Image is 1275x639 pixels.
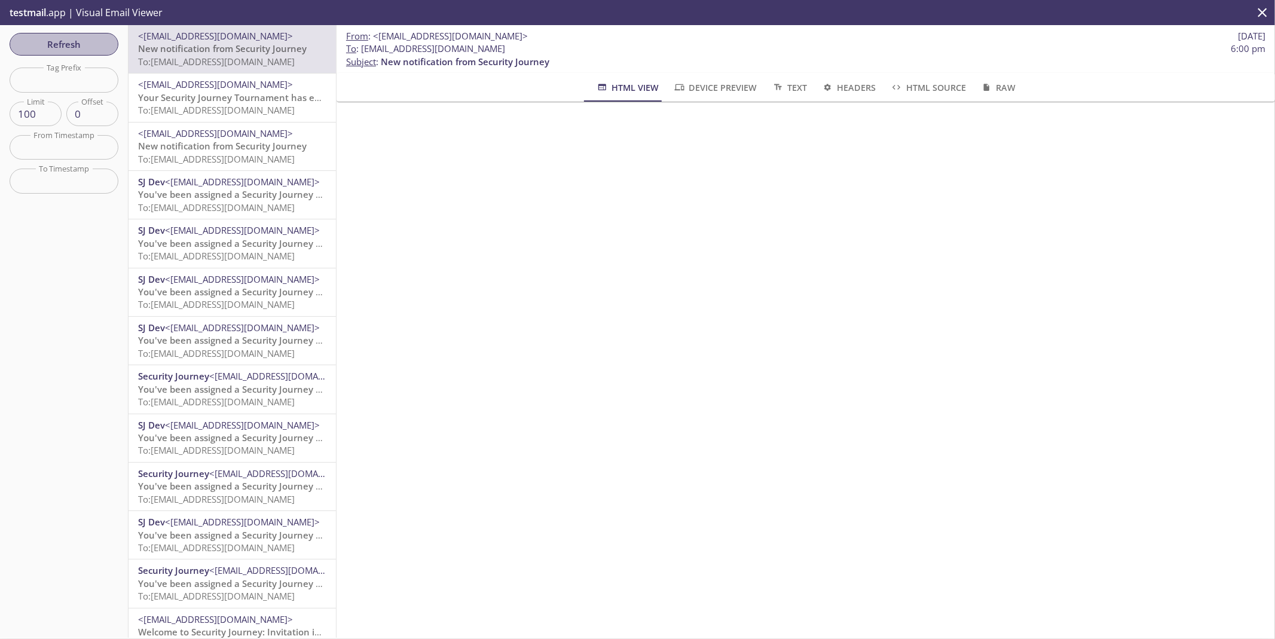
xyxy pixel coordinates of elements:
[381,56,549,68] span: New notification from Security Journey
[129,25,336,73] div: <[EMAIL_ADDRESS][DOMAIN_NAME]>New notification from Security JourneyTo:[EMAIL_ADDRESS][DOMAIN_NAME]
[129,365,336,413] div: Security Journey<[EMAIL_ADDRESS][DOMAIN_NAME]>You've been assigned a Security Journey Knowledge A...
[346,30,368,42] span: From
[209,370,364,382] span: <[EMAIL_ADDRESS][DOMAIN_NAME]>
[129,317,336,365] div: SJ Dev<[EMAIL_ADDRESS][DOMAIN_NAME]>You've been assigned a Security Journey Knowledge AssessmentT...
[138,56,295,68] span: To: [EMAIL_ADDRESS][DOMAIN_NAME]
[772,80,807,95] span: Text
[129,511,336,559] div: SJ Dev<[EMAIL_ADDRESS][DOMAIN_NAME]>You've been assigned a Security Journey Knowledge AssessmentT...
[138,127,293,139] span: <[EMAIL_ADDRESS][DOMAIN_NAME]>
[980,80,1016,95] span: Raw
[138,201,295,213] span: To: [EMAIL_ADDRESS][DOMAIN_NAME]
[138,334,417,346] span: You've been assigned a Security Journey Knowledge Assessment
[129,74,336,121] div: <[EMAIL_ADDRESS][DOMAIN_NAME]>Your Security Journey Tournament has endedTo:[EMAIL_ADDRESS][DOMAIN...
[129,463,336,510] div: Security Journey<[EMAIL_ADDRESS][DOMAIN_NAME]>You've been assigned a Security Journey Knowledge A...
[129,219,336,267] div: SJ Dev<[EMAIL_ADDRESS][DOMAIN_NAME]>You've been assigned a Security Journey Knowledge AssessmentT...
[138,419,165,431] span: SJ Dev
[138,480,417,492] span: You've been assigned a Security Journey Knowledge Assessment
[138,516,165,528] span: SJ Dev
[346,42,505,55] span: : [EMAIL_ADDRESS][DOMAIN_NAME]
[138,370,209,382] span: Security Journey
[821,80,876,95] span: Headers
[19,36,109,52] span: Refresh
[890,80,965,95] span: HTML Source
[165,224,320,236] span: <[EMAIL_ADDRESS][DOMAIN_NAME]>
[165,176,320,188] span: <[EMAIL_ADDRESS][DOMAIN_NAME]>
[673,80,757,95] span: Device Preview
[1231,42,1265,55] span: 6:00 pm
[138,493,295,505] span: To: [EMAIL_ADDRESS][DOMAIN_NAME]
[138,250,295,262] span: To: [EMAIL_ADDRESS][DOMAIN_NAME]
[346,56,376,68] span: Subject
[138,91,337,103] span: Your Security Journey Tournament has ended
[10,6,46,19] span: testmail
[596,80,659,95] span: HTML View
[346,42,356,54] span: To
[138,347,295,359] span: To: [EMAIL_ADDRESS][DOMAIN_NAME]
[138,188,417,200] span: You've been assigned a Security Journey Knowledge Assessment
[1238,30,1265,42] span: [DATE]
[138,78,293,90] span: <[EMAIL_ADDRESS][DOMAIN_NAME]>
[138,577,417,589] span: You've been assigned a Security Journey Knowledge Assessment
[138,383,417,395] span: You've been assigned a Security Journey Knowledge Assessment
[138,153,295,165] span: To: [EMAIL_ADDRESS][DOMAIN_NAME]
[129,171,336,219] div: SJ Dev<[EMAIL_ADDRESS][DOMAIN_NAME]>You've been assigned a Security Journey Knowledge AssessmentT...
[138,237,417,249] span: You've been assigned a Security Journey Knowledge Assessment
[138,613,293,625] span: <[EMAIL_ADDRESS][DOMAIN_NAME]>
[138,564,209,576] span: Security Journey
[138,140,307,152] span: New notification from Security Journey
[138,467,209,479] span: Security Journey
[138,444,295,456] span: To: [EMAIL_ADDRESS][DOMAIN_NAME]
[138,432,417,444] span: You've been assigned a Security Journey Knowledge Assessment
[138,542,295,554] span: To: [EMAIL_ADDRESS][DOMAIN_NAME]
[138,396,295,408] span: To: [EMAIL_ADDRESS][DOMAIN_NAME]
[129,414,336,462] div: SJ Dev<[EMAIL_ADDRESS][DOMAIN_NAME]>You've been assigned a Security Journey Knowledge AssessmentT...
[138,298,295,310] span: To: [EMAIL_ADDRESS][DOMAIN_NAME]
[138,286,417,298] span: You've been assigned a Security Journey Knowledge Assessment
[138,322,165,334] span: SJ Dev
[165,419,320,431] span: <[EMAIL_ADDRESS][DOMAIN_NAME]>
[209,564,364,576] span: <[EMAIL_ADDRESS][DOMAIN_NAME]>
[165,322,320,334] span: <[EMAIL_ADDRESS][DOMAIN_NAME]>
[138,30,293,42] span: <[EMAIL_ADDRESS][DOMAIN_NAME]>
[165,516,320,528] span: <[EMAIL_ADDRESS][DOMAIN_NAME]>
[346,42,1265,68] p: :
[209,467,364,479] span: <[EMAIL_ADDRESS][DOMAIN_NAME]>
[138,104,295,116] span: To: [EMAIL_ADDRESS][DOMAIN_NAME]
[129,559,336,607] div: Security Journey<[EMAIL_ADDRESS][DOMAIN_NAME]>You've been assigned a Security Journey Knowledge A...
[346,30,528,42] span: :
[165,273,320,285] span: <[EMAIL_ADDRESS][DOMAIN_NAME]>
[138,626,363,638] span: Welcome to Security Journey: Invitation instructions
[10,33,118,56] button: Refresh
[138,42,307,54] span: New notification from Security Journey
[138,529,417,541] span: You've been assigned a Security Journey Knowledge Assessment
[373,30,528,42] span: <[EMAIL_ADDRESS][DOMAIN_NAME]>
[138,273,165,285] span: SJ Dev
[138,176,165,188] span: SJ Dev
[129,268,336,316] div: SJ Dev<[EMAIL_ADDRESS][DOMAIN_NAME]>You've been assigned a Security Journey Knowledge AssessmentT...
[129,123,336,170] div: <[EMAIL_ADDRESS][DOMAIN_NAME]>New notification from Security JourneyTo:[EMAIL_ADDRESS][DOMAIN_NAME]
[138,224,165,236] span: SJ Dev
[138,590,295,602] span: To: [EMAIL_ADDRESS][DOMAIN_NAME]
